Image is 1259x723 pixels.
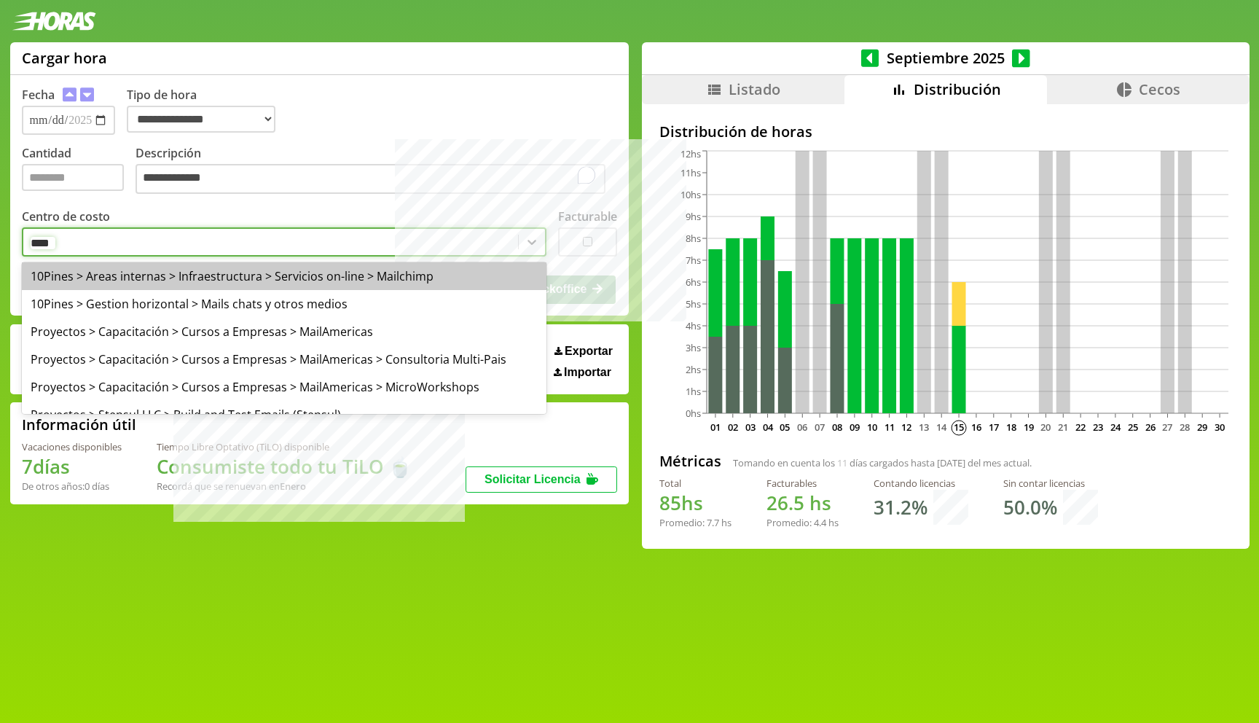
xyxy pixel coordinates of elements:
text: 20 [1040,421,1051,434]
div: Proyectos > Capacitación > Cursos a Empresas > MailAmericas > Consultoria Multi-Pais [22,345,546,373]
div: Sin contar licencias [1003,477,1098,490]
span: 11 [837,456,847,469]
text: 26 [1145,421,1155,434]
h1: hs [659,490,732,516]
tspan: 12hs [681,147,701,160]
span: Cecos [1139,79,1180,99]
text: 14 [936,421,947,434]
text: 24 [1110,421,1121,434]
text: 10 [866,421,876,434]
h2: Distribución de horas [659,122,1232,141]
tspan: 10hs [681,188,701,201]
h1: Cargar hora [22,48,107,68]
div: 10Pines > Gestion horizontal > Mails chats y otros medios [22,290,546,318]
span: Septiembre 2025 [879,48,1012,68]
text: 22 [1075,421,1086,434]
span: Distribución [914,79,1001,99]
text: 01 [710,421,720,434]
div: Proyectos > Capacitación > Cursos a Empresas > MailAmericas [22,318,546,345]
h1: 7 días [22,453,122,480]
label: Cantidad [22,145,136,198]
div: 10Pines > Areas internas > Infraestructura > Servicios on-line > Mailchimp [22,262,546,290]
text: 27 [1162,421,1172,434]
div: Vacaciones disponibles [22,440,122,453]
b: Enero [280,480,306,493]
text: 07 [815,421,825,434]
text: 04 [762,421,773,434]
h1: Consumiste todo tu TiLO 🍵 [157,453,412,480]
div: Total [659,477,732,490]
button: Solicitar Licencia [466,466,617,493]
h2: Métricas [659,451,721,471]
text: 19 [1023,421,1033,434]
label: Fecha [22,87,55,103]
h2: Información útil [22,415,136,434]
text: 21 [1058,421,1068,434]
span: 85 [659,490,681,516]
text: 15 [954,421,964,434]
text: 05 [780,421,790,434]
div: Contando licencias [874,477,968,490]
tspan: 11hs [681,166,701,179]
span: Exportar [565,345,613,358]
text: 03 [745,421,755,434]
span: Listado [729,79,780,99]
div: Proyectos > Capacitación > Cursos a Empresas > MailAmericas > MicroWorkshops [22,373,546,401]
span: Solicitar Licencia [485,473,581,485]
text: 25 [1127,421,1137,434]
text: 06 [797,421,807,434]
tspan: 7hs [686,254,701,267]
h1: 31.2 % [874,494,927,520]
text: 17 [988,421,998,434]
textarea: To enrich screen reader interactions, please activate Accessibility in Grammarly extension settings [136,164,605,195]
div: Recordá que se renuevan en [157,480,412,493]
span: Importar [564,366,611,379]
h1: 50.0 % [1003,494,1057,520]
tspan: 8hs [686,232,701,245]
text: 18 [1005,421,1016,434]
select: Tipo de hora [127,106,275,133]
div: Promedio: hs [659,516,732,529]
text: 11 [884,421,894,434]
div: De otros años: 0 días [22,480,122,493]
div: Promedio: hs [766,516,839,529]
div: Tiempo Libre Optativo (TiLO) disponible [157,440,412,453]
div: Facturables [766,477,839,490]
img: logotipo [12,12,96,31]
tspan: 1hs [686,385,701,398]
text: 02 [727,421,737,434]
tspan: 2hs [686,363,701,376]
label: Tipo de hora [127,87,287,135]
input: Cantidad [22,164,124,191]
tspan: 6hs [686,275,701,289]
label: Descripción [136,145,617,198]
text: 12 [901,421,911,434]
text: 29 [1197,421,1207,434]
tspan: 5hs [686,297,701,310]
label: Facturable [558,208,617,224]
span: Tomando en cuenta los días cargados hasta [DATE] del mes actual. [733,456,1032,469]
h1: hs [766,490,839,516]
button: Exportar [550,344,617,359]
label: Centro de costo [22,208,110,224]
span: 7.7 [707,516,719,529]
text: 30 [1215,421,1225,434]
text: 09 [849,421,859,434]
text: 16 [970,421,981,434]
tspan: 9hs [686,210,701,223]
tspan: 3hs [686,341,701,354]
text: 13 [919,421,929,434]
text: 08 [832,421,842,434]
span: 26.5 [766,490,804,516]
text: 28 [1180,421,1190,434]
span: 4.4 [814,516,826,529]
text: 23 [1093,421,1103,434]
tspan: 0hs [686,407,701,420]
tspan: 4hs [686,319,701,332]
div: Proyectos > Stensul LLC > Build and Test Emails (Stensul) [22,401,546,429]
